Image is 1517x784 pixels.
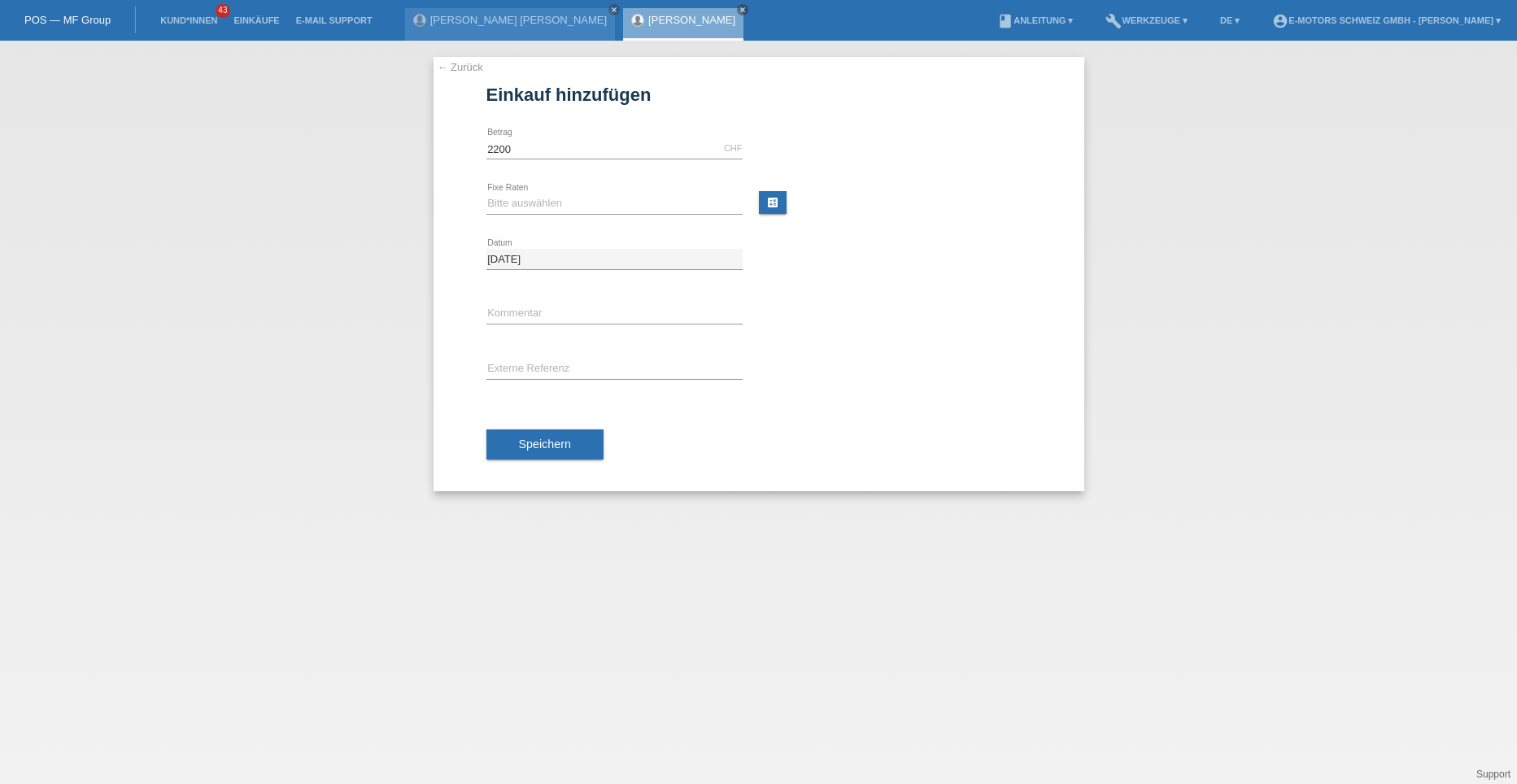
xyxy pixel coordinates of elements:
i: close [739,6,747,14]
h1: Einkauf hinzufügen [486,85,1031,105]
a: Einkäufe [225,15,287,25]
a: calculate [759,191,787,214]
a: [PERSON_NAME] [648,14,735,26]
a: DE ▾ [1212,15,1248,25]
a: E-Mail Support [288,15,381,25]
a: Kund*innen [152,15,225,25]
a: bookAnleitung ▾ [989,15,1081,25]
a: [PERSON_NAME] [PERSON_NAME] [430,14,607,26]
span: 43 [216,4,230,18]
button: Speichern [486,429,604,460]
a: account_circleE-Motors Schweiz GmbH - [PERSON_NAME] ▾ [1264,15,1509,25]
i: account_circle [1272,13,1288,29]
a: POS — MF Group [24,14,111,26]
i: build [1105,13,1122,29]
i: book [997,13,1014,29]
a: close [608,4,620,15]
i: close [610,6,618,14]
a: Support [1476,769,1510,780]
span: Speichern [519,438,571,451]
a: ← Zurück [438,61,483,73]
a: buildWerkzeuge ▾ [1097,15,1196,25]
i: calculate [766,196,779,209]
div: CHF [724,143,743,153]
a: close [737,4,748,15]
